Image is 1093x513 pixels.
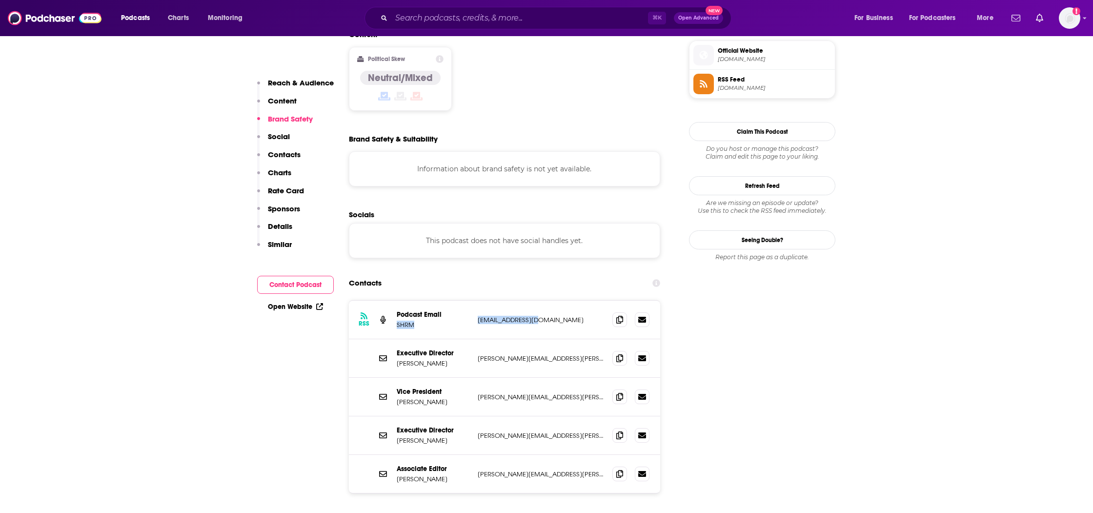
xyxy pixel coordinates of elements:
[848,10,905,26] button: open menu
[718,84,831,92] span: feeds.megaphone.fm
[268,132,290,141] p: Social
[397,310,470,319] p: Podcast Email
[257,78,334,96] button: Reach & Audience
[397,475,470,483] p: [PERSON_NAME]
[977,11,993,25] span: More
[257,96,297,114] button: Content
[268,303,323,311] a: Open Website
[1008,10,1024,26] a: Show notifications dropdown
[1059,7,1080,29] button: Show profile menu
[349,134,438,144] h2: Brand Safety & Suitability
[397,465,470,473] p: Associate Editor
[257,114,313,132] button: Brand Safety
[268,114,313,123] p: Brand Safety
[268,168,291,177] p: Charts
[397,349,470,357] p: Executive Director
[478,431,605,440] p: [PERSON_NAME][EMAIL_ADDRESS][PERSON_NAME][DOMAIN_NAME]
[257,276,334,294] button: Contact Podcast
[1073,7,1080,15] svg: Add a profile image
[397,321,470,329] p: SHRM
[689,230,835,249] a: Seeing Double?
[478,316,605,324] p: [EMAIL_ADDRESS][DOMAIN_NAME]
[368,72,433,84] h4: Neutral/Mixed
[648,12,666,24] span: ⌘ K
[349,274,382,292] h2: Contacts
[689,122,835,141] button: Claim This Podcast
[257,132,290,150] button: Social
[374,7,741,29] div: Search podcasts, credits, & more...
[268,240,292,249] p: Similar
[718,56,831,63] span: honest-hr.simplecast.com
[478,354,605,363] p: [PERSON_NAME][EMAIL_ADDRESS][PERSON_NAME][DOMAIN_NAME]
[478,470,605,478] p: [PERSON_NAME][EMAIL_ADDRESS][PERSON_NAME][DOMAIN_NAME]
[678,16,719,21] span: Open Advanced
[257,222,292,240] button: Details
[121,11,150,25] span: Podcasts
[854,11,893,25] span: For Business
[397,398,470,406] p: [PERSON_NAME]
[706,6,723,15] span: New
[1059,7,1080,29] img: User Profile
[693,45,831,65] a: Official Website[DOMAIN_NAME]
[257,150,301,168] button: Contacts
[689,176,835,195] button: Refresh Feed
[397,388,470,396] p: Vice President
[208,11,243,25] span: Monitoring
[1032,10,1047,26] a: Show notifications dropdown
[268,78,334,87] p: Reach & Audience
[718,46,831,55] span: Official Website
[689,145,835,161] div: Claim and edit this page to your liking.
[368,56,405,62] h2: Political Skew
[689,145,835,153] span: Do you host or manage this podcast?
[349,210,660,219] h2: Socials
[674,12,723,24] button: Open AdvancedNew
[349,223,660,258] div: This podcast does not have social handles yet.
[257,168,291,186] button: Charts
[201,10,255,26] button: open menu
[689,253,835,261] div: Report this page as a duplicate.
[909,11,956,25] span: For Podcasters
[397,426,470,434] p: Executive Director
[718,75,831,84] span: RSS Feed
[8,9,101,27] img: Podchaser - Follow, Share and Rate Podcasts
[257,204,300,222] button: Sponsors
[257,186,304,204] button: Rate Card
[397,436,470,445] p: [PERSON_NAME]
[349,151,660,186] div: Information about brand safety is not yet available.
[268,186,304,195] p: Rate Card
[903,10,970,26] button: open menu
[168,11,189,25] span: Charts
[268,96,297,105] p: Content
[162,10,195,26] a: Charts
[114,10,162,26] button: open menu
[391,10,648,26] input: Search podcasts, credits, & more...
[478,393,605,401] p: [PERSON_NAME][EMAIL_ADDRESS][PERSON_NAME][DOMAIN_NAME]
[268,204,300,213] p: Sponsors
[970,10,1006,26] button: open menu
[268,150,301,159] p: Contacts
[397,359,470,368] p: [PERSON_NAME]
[1059,7,1080,29] span: Logged in as thomaskoenig
[268,222,292,231] p: Details
[689,199,835,215] div: Are we missing an episode or update? Use this to check the RSS feed immediately.
[257,240,292,258] button: Similar
[359,320,369,328] h3: RSS
[693,74,831,94] a: RSS Feed[DOMAIN_NAME]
